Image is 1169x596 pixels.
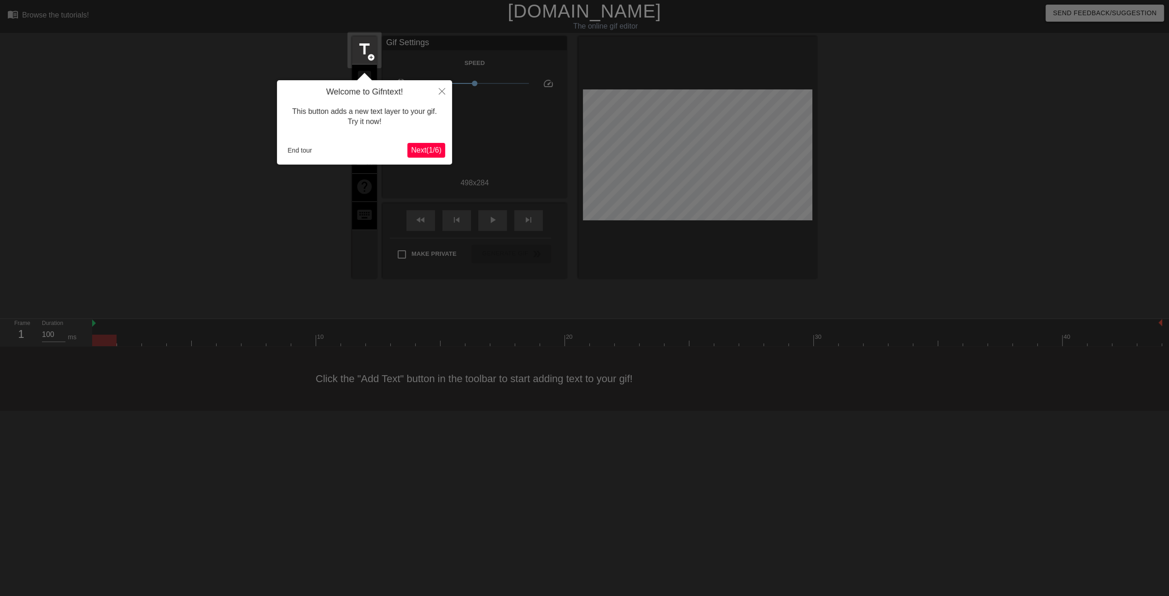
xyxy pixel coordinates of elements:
button: End tour [284,143,316,157]
h4: Welcome to Gifntext! [284,87,445,97]
button: Close [432,80,452,101]
span: Next ( 1 / 6 ) [411,146,441,154]
button: Next [407,143,445,158]
div: This button adds a new text layer to your gif. Try it now! [284,97,445,136]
